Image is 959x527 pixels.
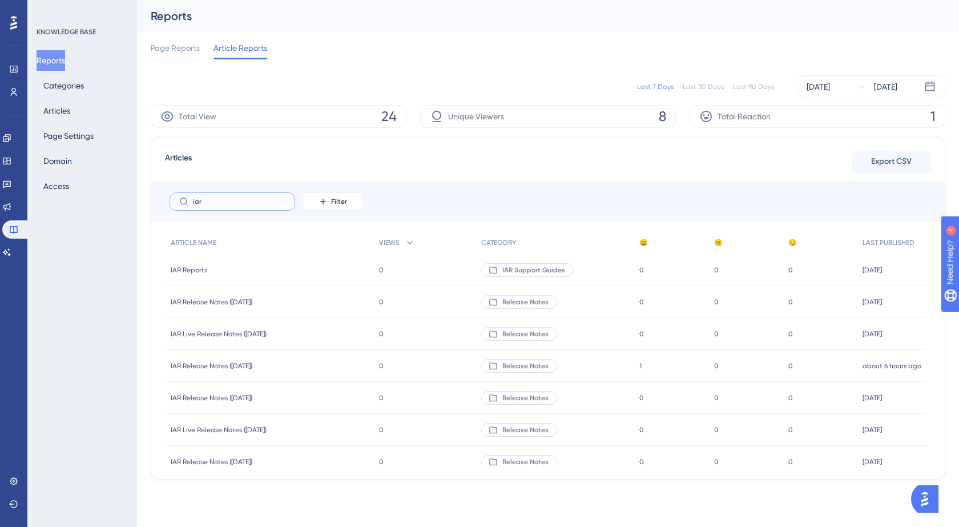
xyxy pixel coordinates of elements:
span: 8 [659,107,666,126]
span: 0 [788,393,793,403]
time: [DATE] [863,266,882,274]
span: Release Notes [502,393,549,403]
span: Need Help? [27,3,71,17]
span: IAR Reports [171,265,207,275]
div: Reports [151,8,917,24]
span: Page Reports [151,41,200,55]
span: IAR Release Notes ([DATE]) [171,297,252,307]
span: IAR Live Release Notes ([DATE]) [171,425,267,435]
span: CATEGORY [481,238,516,247]
span: 0 [379,265,384,275]
iframe: UserGuiding AI Assistant Launcher [911,482,945,516]
time: [DATE] [863,426,882,434]
span: LAST PUBLISHED [863,238,914,247]
span: 😔 [788,238,797,247]
span: IAR Support Guides [502,265,565,275]
span: IAR Release Notes ([DATE]) [171,393,252,403]
span: 0 [714,393,719,403]
span: Release Notes [502,425,549,435]
span: 0 [639,329,644,339]
span: 😀 [639,238,648,247]
span: 0 [639,297,644,307]
span: 0 [714,329,719,339]
span: 0 [379,297,384,307]
div: Last 7 Days [637,82,674,91]
div: Last 90 Days [733,82,774,91]
span: Total View [179,110,216,123]
div: [DATE] [874,80,897,94]
button: Categories [37,75,91,96]
span: 0 [379,329,384,339]
span: 0 [639,265,644,275]
span: 😐 [714,238,723,247]
span: Release Notes [502,457,549,466]
span: 0 [714,361,719,371]
span: 0 [788,425,793,435]
span: Release Notes [502,329,549,339]
span: 0 [788,265,793,275]
time: [DATE] [863,330,882,338]
div: Last 30 Days [683,82,724,91]
button: Articles [37,100,77,121]
span: 0 [788,457,793,466]
time: [DATE] [863,394,882,402]
span: Article Reports [213,41,267,55]
span: 1 [639,361,642,371]
button: Access [37,176,76,196]
span: 0 [788,297,793,307]
span: 0 [379,425,384,435]
button: Export CSV [852,150,931,173]
span: 24 [381,107,397,126]
span: 0 [639,393,644,403]
span: Articles [165,151,192,172]
span: 1 [930,107,936,126]
span: 0 [714,265,719,275]
span: 0 [714,425,719,435]
div: KNOWLEDGE BASE [37,27,96,37]
span: 0 [788,329,793,339]
div: [DATE] [807,80,830,94]
button: Reports [37,50,65,71]
button: Domain [37,151,79,171]
span: ARTICLE NAME [171,238,216,247]
span: Export CSV [871,155,912,168]
span: IAR Release Notes ([DATE]) [171,457,252,466]
span: Total Reaction [718,110,771,123]
span: IAR Live Release Notes ([DATE]) [171,329,267,339]
time: about 6 hours ago [863,362,921,370]
span: Release Notes [502,297,549,307]
span: IAR Release Notes ([DATE]) [171,361,252,371]
span: VIEWS [379,238,400,247]
span: 0 [714,297,719,307]
time: [DATE] [863,458,882,466]
button: Page Settings [37,126,100,146]
span: 0 [639,425,644,435]
div: 4 [79,6,83,15]
span: 0 [714,457,719,466]
span: 0 [379,457,384,466]
span: Filter [331,197,347,206]
span: 0 [379,393,384,403]
span: Release Notes [502,361,549,371]
time: [DATE] [863,298,882,306]
span: 0 [788,361,793,371]
span: 0 [379,361,384,371]
button: Filter [304,192,361,211]
span: 0 [639,457,644,466]
input: Search [193,198,285,206]
span: Unique Viewers [448,110,504,123]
